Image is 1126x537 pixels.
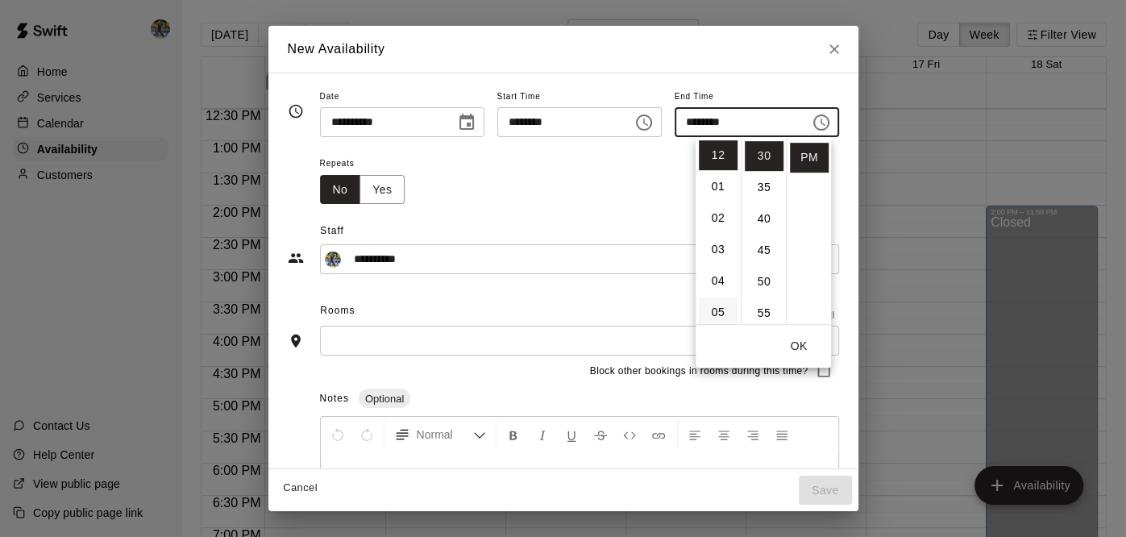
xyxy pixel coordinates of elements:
[587,420,614,449] button: Format Strikethrough
[820,35,849,64] button: Close
[741,137,786,324] ul: Select minutes
[745,204,783,234] li: 40 minutes
[590,364,808,380] span: Block other bookings in rooms during this time?
[359,393,410,405] span: Optional
[699,235,738,264] li: 3 hours
[320,305,355,316] span: Rooms
[745,173,783,202] li: 35 minutes
[320,86,484,108] span: Date
[645,420,672,449] button: Insert Link
[745,141,783,171] li: 30 minutes
[451,106,483,139] button: Choose date, selected date is Oct 14, 2025
[628,106,660,139] button: Choose time, selected time is 12:00 PM
[388,420,492,449] button: Formatting Options
[739,420,767,449] button: Right Align
[500,420,527,449] button: Format Bold
[320,393,349,404] span: Notes
[745,298,783,328] li: 55 minutes
[805,106,837,139] button: Choose time, selected time is 12:30 PM
[699,266,738,296] li: 4 hours
[710,420,738,449] button: Center Align
[353,420,380,449] button: Redo
[359,175,405,205] button: Yes
[699,203,738,233] li: 2 hours
[288,103,304,119] svg: Timing
[786,137,831,324] ul: Select meridiem
[699,140,738,170] li: 12 hours
[529,420,556,449] button: Format Italics
[699,172,738,202] li: 1 hours
[790,143,829,173] li: PM
[558,420,585,449] button: Format Underline
[699,298,738,327] li: 5 hours
[288,250,304,266] svg: Staff
[745,110,783,139] li: 25 minutes
[675,86,839,108] span: End Time
[681,420,708,449] button: Left Align
[275,476,326,501] button: Cancel
[497,86,662,108] span: Start Time
[320,175,361,205] button: No
[320,153,418,175] span: Repeats
[320,175,405,205] div: outlined button group
[768,420,796,449] button: Justify Align
[325,252,341,268] img: Derek Wood
[616,420,643,449] button: Insert Code
[417,427,473,443] span: Normal
[288,333,304,349] svg: Rooms
[773,331,825,361] button: OK
[320,219,838,244] span: Staff
[696,137,741,324] ul: Select hours
[288,39,385,60] h6: New Availability
[745,267,783,297] li: 50 minutes
[324,420,351,449] button: Undo
[745,235,783,265] li: 45 minutes
[790,111,829,141] li: AM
